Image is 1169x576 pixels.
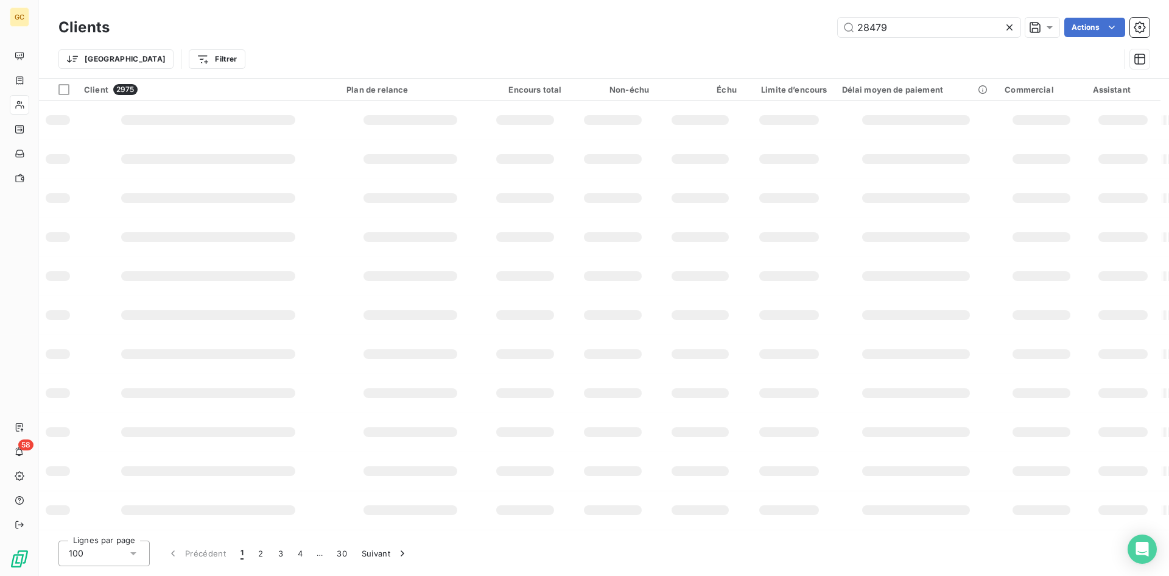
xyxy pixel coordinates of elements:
button: 2 [251,541,270,566]
h3: Clients [58,16,110,38]
div: GC [10,7,29,27]
div: Open Intercom Messenger [1128,535,1157,564]
input: Rechercher [838,18,1020,37]
div: Assistant [1093,85,1154,94]
span: 1 [240,547,244,560]
button: 3 [271,541,290,566]
div: Échu [664,85,737,94]
button: 4 [290,541,310,566]
div: Limite d’encours [751,85,827,94]
button: Suivant [354,541,416,566]
span: Client [84,85,108,94]
div: Non-échu [576,85,649,94]
span: 58 [18,439,33,450]
button: [GEOGRAPHIC_DATA] [58,49,174,69]
button: Filtrer [189,49,245,69]
span: 100 [69,547,83,560]
div: Plan de relance [346,85,474,94]
button: 1 [233,541,251,566]
div: Commercial [1005,85,1078,94]
div: Encours total [489,85,562,94]
button: Précédent [160,541,233,566]
span: … [310,544,329,563]
img: Logo LeanPay [10,549,29,569]
div: Délai moyen de paiement [842,85,991,94]
span: 2975 [113,84,138,95]
button: 30 [329,541,354,566]
button: Actions [1064,18,1125,37]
